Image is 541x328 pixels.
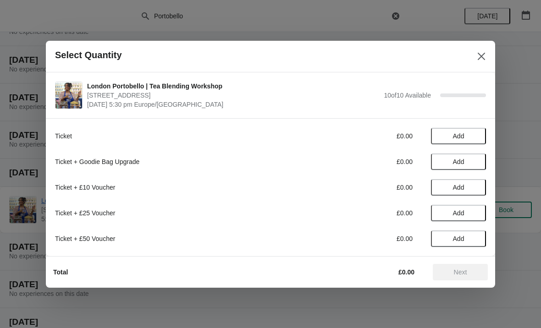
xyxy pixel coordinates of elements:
div: Ticket + Goodie Bag Upgrade [55,157,309,166]
span: 10 of 10 Available [384,92,431,99]
button: Close [473,48,490,65]
span: Add [453,132,464,140]
div: £0.00 [328,183,413,192]
button: Add [431,128,486,144]
span: Add [453,235,464,242]
button: Add [431,179,486,196]
div: £0.00 [328,234,413,243]
img: London Portobello | Tea Blending Workshop | 158 Portobello Rd, London W11 2EB, UK | October 12 | ... [55,82,82,109]
span: Add [453,158,464,165]
span: [DATE] 5:30 pm Europe/[GEOGRAPHIC_DATA] [87,100,379,109]
span: Add [453,209,464,217]
div: £0.00 [328,131,413,141]
button: Add [431,205,486,221]
span: Add [453,184,464,191]
div: Ticket + £50 Voucher [55,234,309,243]
span: London Portobello | Tea Blending Workshop [87,82,379,91]
div: £0.00 [328,157,413,166]
div: Ticket + £10 Voucher [55,183,309,192]
div: Ticket + £25 Voucher [55,208,309,218]
div: £0.00 [328,208,413,218]
strong: £0.00 [398,268,414,276]
button: Add [431,230,486,247]
div: Ticket [55,131,309,141]
button: Add [431,153,486,170]
span: [STREET_ADDRESS] [87,91,379,100]
strong: Total [53,268,68,276]
h2: Select Quantity [55,50,122,60]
